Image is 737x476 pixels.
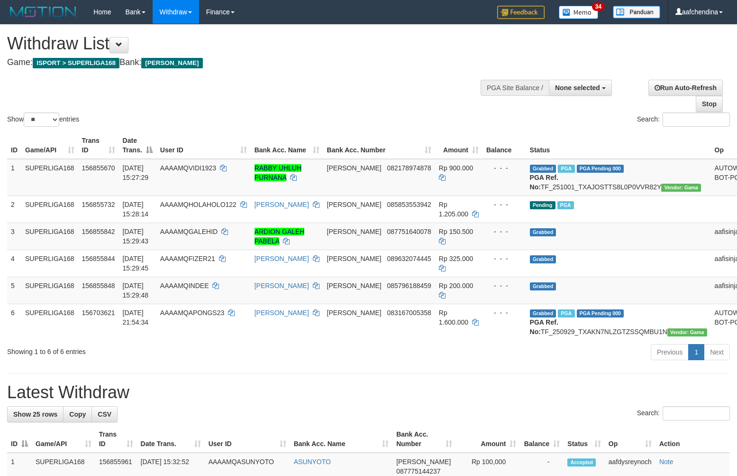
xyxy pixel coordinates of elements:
[526,159,711,196] td: TF_251001_TXAJOSTTS8L0P0VVR82Y
[91,406,118,422] a: CSV
[530,228,556,236] span: Grabbed
[205,426,290,453] th: User ID: activate to sort column ascending
[255,255,309,262] a: [PERSON_NAME]
[7,426,32,453] th: ID: activate to sort column descending
[82,164,115,172] span: 156855670
[661,184,701,192] span: Vendor URL: https://trx31.1velocity.biz
[7,343,300,356] div: Showing 1 to 6 of 6 entries
[481,80,549,96] div: PGA Site Balance /
[323,132,435,159] th: Bank Acc. Number: activate to sort column ascending
[255,228,305,245] a: ARDION GALEH PABELA
[13,411,57,418] span: Show 25 rows
[558,309,574,317] span: Marked by aafchhiseyha
[530,255,556,263] span: Grabbed
[439,201,468,218] span: Rp 1.205.000
[290,426,393,453] th: Bank Acc. Name: activate to sort column ascending
[7,5,79,19] img: MOTION_logo.png
[558,165,574,173] span: Marked by aafheankoy
[387,255,431,262] span: Copy 089632074445 to clipboard
[486,200,522,209] div: - - -
[119,132,156,159] th: Date Trans.: activate to sort column descending
[482,132,526,159] th: Balance
[564,426,604,453] th: Status: activate to sort column ascending
[123,255,149,272] span: [DATE] 15:29:45
[7,58,482,67] h4: Game: Bank:
[439,255,473,262] span: Rp 325.000
[577,309,624,317] span: PGA Pending
[63,406,92,422] a: Copy
[530,309,556,317] span: Grabbed
[648,80,723,96] a: Run Auto-Refresh
[7,383,730,402] h1: Latest Withdraw
[567,458,596,467] span: Accepted
[486,281,522,290] div: - - -
[439,282,473,289] span: Rp 200.000
[255,309,309,317] a: [PERSON_NAME]
[123,228,149,245] span: [DATE] 15:29:43
[21,159,78,196] td: SUPERLIGA168
[327,309,382,317] span: [PERSON_NAME]
[655,426,730,453] th: Action
[651,344,689,360] a: Previous
[486,308,522,317] div: - - -
[98,411,111,418] span: CSV
[21,304,78,340] td: SUPERLIGA168
[32,426,95,453] th: Game/API: activate to sort column ascending
[530,165,556,173] span: Grabbed
[637,112,730,127] label: Search:
[592,2,605,11] span: 34
[160,228,218,235] span: AAAAMQGALEHID
[486,227,522,236] div: - - -
[688,344,704,360] a: 1
[33,58,119,68] span: ISPORT > SUPERLIGA168
[456,426,520,453] th: Amount: activate to sort column ascending
[435,132,482,159] th: Amount: activate to sort column ascending
[160,309,224,317] span: AAAAMQAPONGS23
[486,163,522,173] div: - - -
[659,458,673,466] a: Note
[255,164,301,181] a: RABBY UHLUH PURNANA
[530,201,555,209] span: Pending
[7,159,21,196] td: 1
[78,132,119,159] th: Trans ID: activate to sort column ascending
[520,426,564,453] th: Balance: activate to sort column ascending
[69,411,86,418] span: Copy
[663,406,730,420] input: Search:
[555,84,600,92] span: None selected
[327,255,382,262] span: [PERSON_NAME]
[696,96,723,112] a: Stop
[392,426,456,453] th: Bank Acc. Number: activate to sort column ascending
[21,223,78,250] td: SUPERLIGA168
[82,282,115,289] span: 156855848
[251,132,323,159] th: Bank Acc. Name: activate to sort column ascending
[7,406,64,422] a: Show 25 rows
[7,132,21,159] th: ID
[7,196,21,223] td: 2
[530,174,558,191] b: PGA Ref. No:
[82,228,115,235] span: 156855842
[613,6,660,19] img: panduan.png
[82,201,115,208] span: 156855732
[95,426,137,453] th: Trans ID: activate to sort column ascending
[605,426,655,453] th: Op: activate to sort column ascending
[21,277,78,304] td: SUPERLIGA168
[141,58,202,68] span: [PERSON_NAME]
[21,196,78,223] td: SUPERLIGA168
[24,112,59,127] select: Showentries
[7,304,21,340] td: 6
[387,164,431,172] span: Copy 082178974878 to clipboard
[559,6,599,19] img: Button%20Memo.svg
[327,164,382,172] span: [PERSON_NAME]
[137,426,205,453] th: Date Trans.: activate to sort column ascending
[160,282,209,289] span: AAAAMQINDEE
[557,201,574,209] span: Marked by aafheankoy
[82,309,115,317] span: 156703621
[123,282,149,299] span: [DATE] 15:29:48
[387,201,431,208] span: Copy 085853553942 to clipboard
[497,6,545,19] img: Feedback.jpg
[637,406,730,420] label: Search:
[387,282,431,289] span: Copy 085796188459 to clipboard
[396,467,440,475] span: Copy 087775144237 to clipboard
[7,223,21,250] td: 3
[156,132,251,159] th: User ID: activate to sort column ascending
